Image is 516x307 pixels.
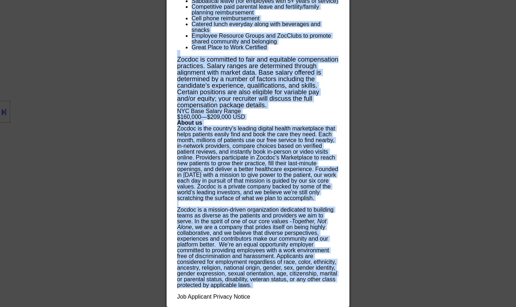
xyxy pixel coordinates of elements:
[201,114,207,120] span: —
[177,294,250,300] a: Job Applicant Privacy Notice
[177,56,338,109] span: Zocdoc is committed to fair and equitable compensation practices. Salary ranges are determined th...
[177,183,331,201] span: . Zocdoc is a private company backed by some of the world’s leading investors, and we believe we’...
[192,21,339,33] li: Catered lunch everyday along with beverages and snacks
[192,16,339,21] li: Cell phone reimbursement
[192,4,339,16] li: Competitive paid parental leave and fertility/family planning reimbursement
[177,218,326,230] span: Together, Not Alone
[177,114,201,120] span: $160,000
[177,108,339,114] div: NYC Base Salary Range
[177,120,202,126] strong: About us
[177,207,333,224] span: Zocdoc is a mission-driven organization dedicated to building teams as diverse as the patients an...
[177,224,337,288] span: , we are a company that prides itself on being highly collaborative, and we believe that diverse ...
[177,125,338,184] span: Zocdoc is the country’s leading digital health marketplace that helps patients easily find and bo...
[192,45,339,50] li: Great Place to Work Certified
[177,178,329,190] a: six core values
[207,114,245,120] span: $209,000 USD
[192,33,339,45] li: Employee Resource Groups and ZocClubs to promote shared community and belonging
